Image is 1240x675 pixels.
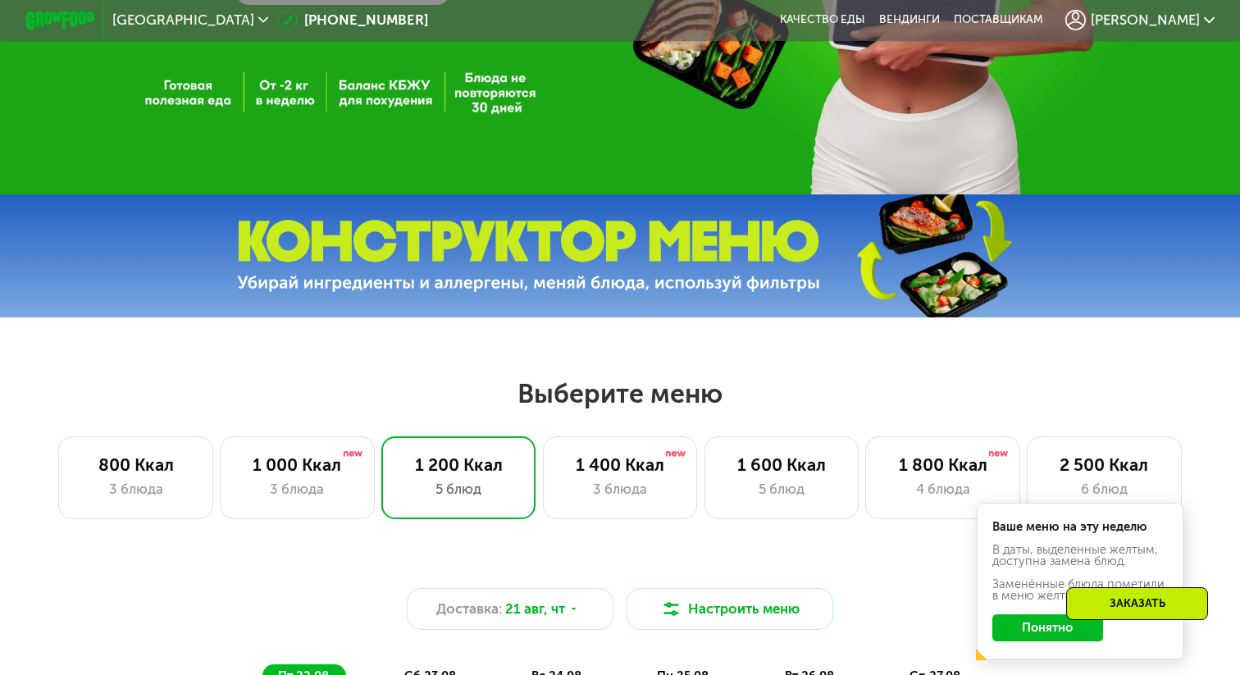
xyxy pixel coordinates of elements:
div: 5 блюд [399,479,517,499]
div: 800 Ккал [76,454,194,475]
div: 2 500 Ккал [1045,454,1163,475]
button: Настроить меню [627,588,833,629]
div: 1 200 Ккал [399,454,517,475]
div: 3 блюда [76,479,194,499]
div: 1 600 Ккал [723,454,841,475]
a: Качество еды [780,13,865,27]
div: поставщикам [954,13,1043,27]
div: 1 000 Ккал [238,454,356,475]
span: 21 авг, чт [505,599,565,619]
h2: Выберите меню [55,377,1185,410]
a: Вендинги [879,13,940,27]
span: [GEOGRAPHIC_DATA] [112,13,254,27]
div: В даты, выделенные желтым, доступна замена блюд. [992,544,1168,568]
div: 3 блюда [561,479,679,499]
div: 1 800 Ккал [883,454,1001,475]
div: 3 блюда [238,479,356,499]
span: Доставка: [436,599,502,619]
div: 6 блюд [1045,479,1163,499]
a: [PHONE_NUMBER] [277,10,429,30]
div: 5 блюд [723,479,841,499]
div: 1 400 Ккал [561,454,679,475]
div: 4 блюда [883,479,1001,499]
div: Ваше меню на эту неделю [992,521,1168,533]
span: [PERSON_NAME] [1091,13,1200,27]
div: Заказать [1066,587,1208,620]
div: Заменённые блюда пометили в меню жёлтой точкой. [992,578,1168,602]
button: Понятно [992,614,1104,642]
